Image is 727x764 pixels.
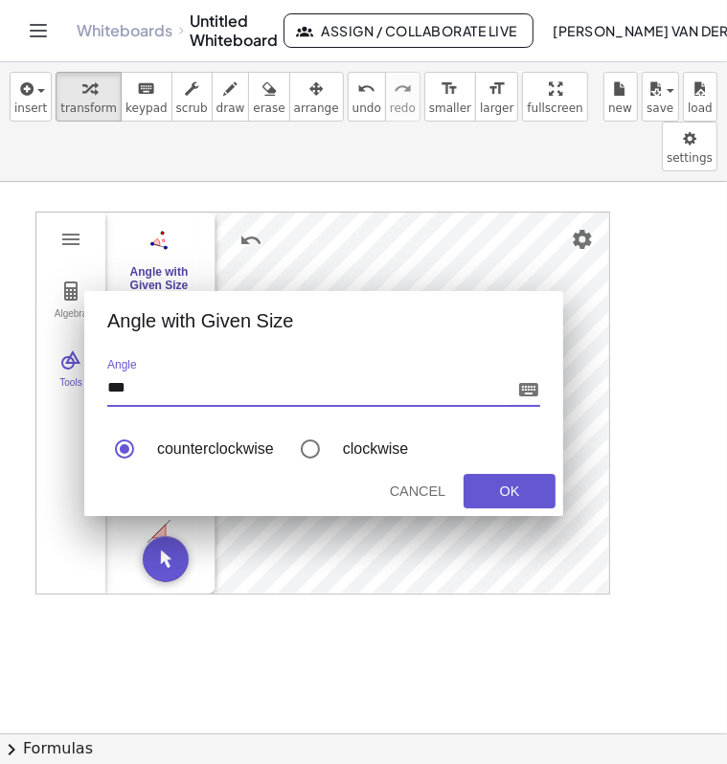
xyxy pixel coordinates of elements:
button: redoredo [385,72,420,122]
div: counterclockwise [157,432,274,466]
i: redo [394,78,412,101]
span: transform [60,101,117,115]
div: Tools [40,377,102,404]
span: larger [480,101,513,115]
span: arrange [294,101,339,115]
button: Move. Drag or select object [143,536,189,582]
span: load [688,101,713,115]
div: Cancel [387,483,448,499]
span: keypad [125,101,168,115]
button: erase [248,72,289,122]
button: transform [56,72,122,122]
button: Toggle navigation [23,15,54,46]
div: Slope [121,556,197,583]
div: Angle with Given Size [107,310,563,332]
div: Geometry [35,212,610,595]
button: Settings [565,222,600,257]
span: fullscreen [527,101,582,115]
div: OK [479,483,540,499]
button: arrange [289,72,344,122]
span: insert [14,101,47,115]
button: save [642,72,679,122]
button: undoundo [348,72,386,122]
label: Angle [107,359,540,371]
button: Assign / Collaborate Live [284,13,534,48]
button: load [683,72,717,122]
div: Algebra [40,308,102,335]
span: settings [667,151,713,165]
span: draw [216,101,245,115]
a: Whiteboards [77,21,172,40]
button: new [603,72,638,122]
img: Main Menu [59,228,82,251]
div: clockwise [343,432,408,466]
span: undo [352,101,381,115]
button: settings [662,122,717,171]
span: save [647,101,673,115]
button: fullscreen [522,72,587,122]
button: Undo [234,223,268,258]
button: format_sizelarger [475,72,518,122]
button: Cancel [379,474,456,508]
i: format_size [441,78,459,101]
button: scrub [171,72,213,122]
span: smaller [429,101,471,115]
button: format_sizesmaller [424,72,476,122]
span: new [608,101,632,115]
i: undo [357,78,375,101]
button: Angle with Given Size. Select leg point, vertex, then enter size [121,224,197,293]
span: erase [253,101,284,115]
span: redo [390,101,416,115]
i: format_size [488,78,506,101]
button: Slope. Select line [121,515,197,584]
span: Assign / Collaborate Live [300,22,517,39]
button: OK [464,474,556,508]
button: insert [10,72,52,122]
div: Angle with Given Size [121,265,197,292]
i: keyboard [137,78,155,101]
span: scrub [176,101,208,115]
button: draw [212,72,250,122]
button: keyboardkeypad [121,72,172,122]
